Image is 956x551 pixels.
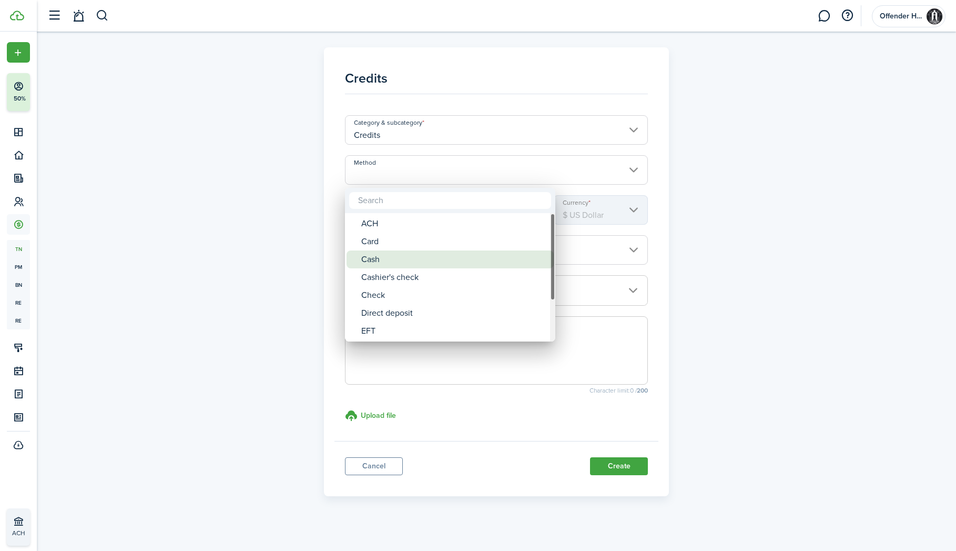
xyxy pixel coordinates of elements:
div: EFT [361,322,547,340]
div: Direct deposit [361,304,547,322]
div: Cashier's check [361,268,547,286]
mbsc-wheel: Method [345,213,555,342]
div: Card [361,233,547,251]
input: Search [349,192,551,209]
div: Cash [361,251,547,268]
div: Check [361,286,547,304]
div: ACH [361,215,547,233]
